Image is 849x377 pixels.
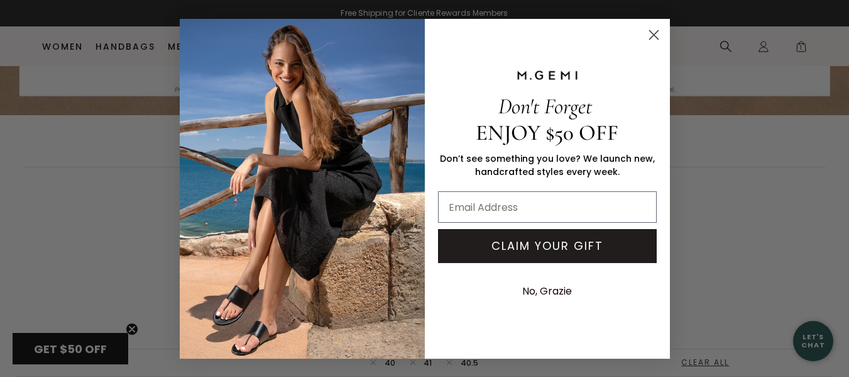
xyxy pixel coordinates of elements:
[643,24,665,46] button: Close dialog
[440,152,655,178] span: Don’t see something you love? We launch new, handcrafted styles every week.
[180,19,425,359] img: M.Gemi
[438,229,657,263] button: CLAIM YOUR GIFT
[438,191,657,223] input: Email Address
[498,93,592,120] span: Don't Forget
[516,276,578,307] button: No, Grazie
[476,120,618,146] span: ENJOY $50 OFF
[516,70,579,81] img: M.GEMI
